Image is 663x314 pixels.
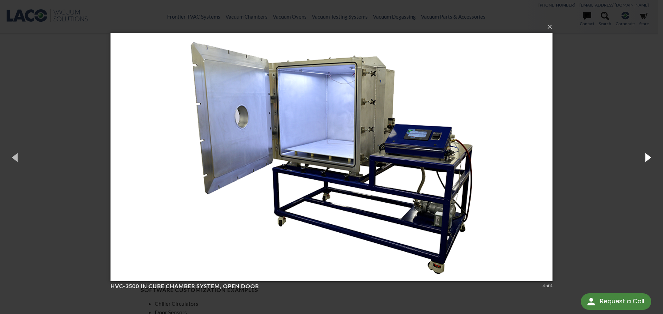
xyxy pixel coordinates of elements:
[581,293,651,310] div: Request a Call
[586,296,597,307] img: round button
[110,283,540,290] h4: HVC-3500 in Cube Chamber System, open door
[600,293,644,309] div: Request a Call
[632,138,663,176] button: Next (Right arrow key)
[542,283,552,289] div: 4 of 4
[110,19,552,295] img: HVC-3500 in Cube Chamber System, open door
[113,19,555,34] button: ×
